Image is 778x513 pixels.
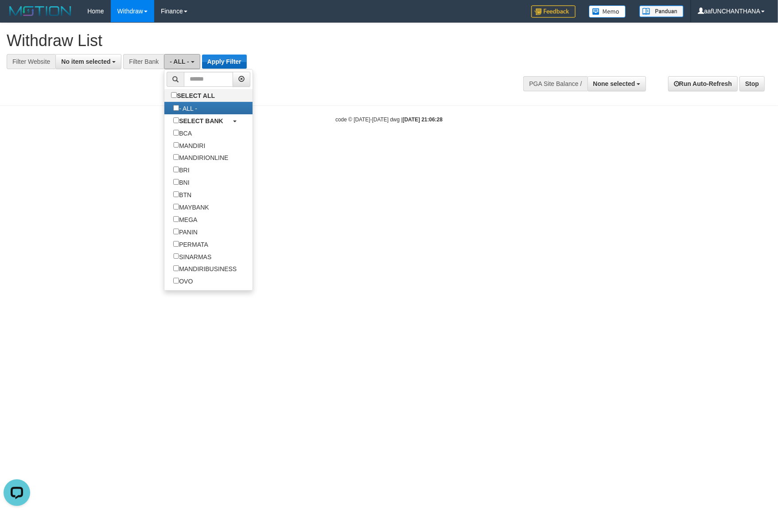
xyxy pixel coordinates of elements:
[164,275,202,287] label: OVO
[173,241,179,247] input: PERMATA
[164,213,206,225] label: MEGA
[164,151,237,163] label: MANDIRIONLINE
[7,54,55,69] div: Filter Website
[55,54,121,69] button: No item selected
[7,32,510,50] h1: Withdraw List
[739,76,765,91] a: Stop
[164,114,253,127] a: SELECT BANK
[164,54,200,69] button: - ALL -
[173,265,179,271] input: MANDIRIBUSINESS
[61,58,110,65] span: No item selected
[164,225,206,238] label: PANIN
[173,278,179,284] input: OVO
[589,5,626,18] img: Button%20Memo.svg
[587,76,646,91] button: None selected
[170,58,189,65] span: - ALL -
[173,154,179,160] input: MANDIRIONLINE
[164,250,220,263] label: SINARMAS
[164,262,245,275] label: MANDIRIBUSINESS
[164,163,198,176] label: BRI
[173,179,179,185] input: BNI
[173,130,179,136] input: BCA
[173,229,179,234] input: PANIN
[403,117,443,123] strong: [DATE] 21:06:28
[164,238,217,250] label: PERMATA
[4,4,30,30] button: Open LiveChat chat widget
[164,89,224,101] label: SELECT ALL
[173,204,179,210] input: MAYBANK
[164,176,198,188] label: BNI
[179,117,223,124] b: SELECT BANK
[164,127,201,139] label: BCA
[164,102,206,114] label: - ALL -
[202,54,247,69] button: Apply Filter
[531,5,576,18] img: Feedback.jpg
[123,54,164,69] div: Filter Bank
[164,287,209,299] label: GOPAY
[173,167,179,172] input: BRI
[7,4,74,18] img: MOTION_logo.png
[171,92,177,98] input: SELECT ALL
[173,117,179,123] input: SELECT BANK
[173,105,179,111] input: - ALL -
[639,5,684,17] img: panduan.png
[164,188,200,201] label: BTN
[593,80,635,87] span: None selected
[173,142,179,148] input: MANDIRI
[164,201,218,213] label: MAYBANK
[173,191,179,197] input: BTN
[173,216,179,222] input: MEGA
[523,76,587,91] div: PGA Site Balance /
[335,117,443,123] small: code © [DATE]-[DATE] dwg |
[668,76,738,91] a: Run Auto-Refresh
[164,139,214,152] label: MANDIRI
[173,253,179,259] input: SINARMAS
